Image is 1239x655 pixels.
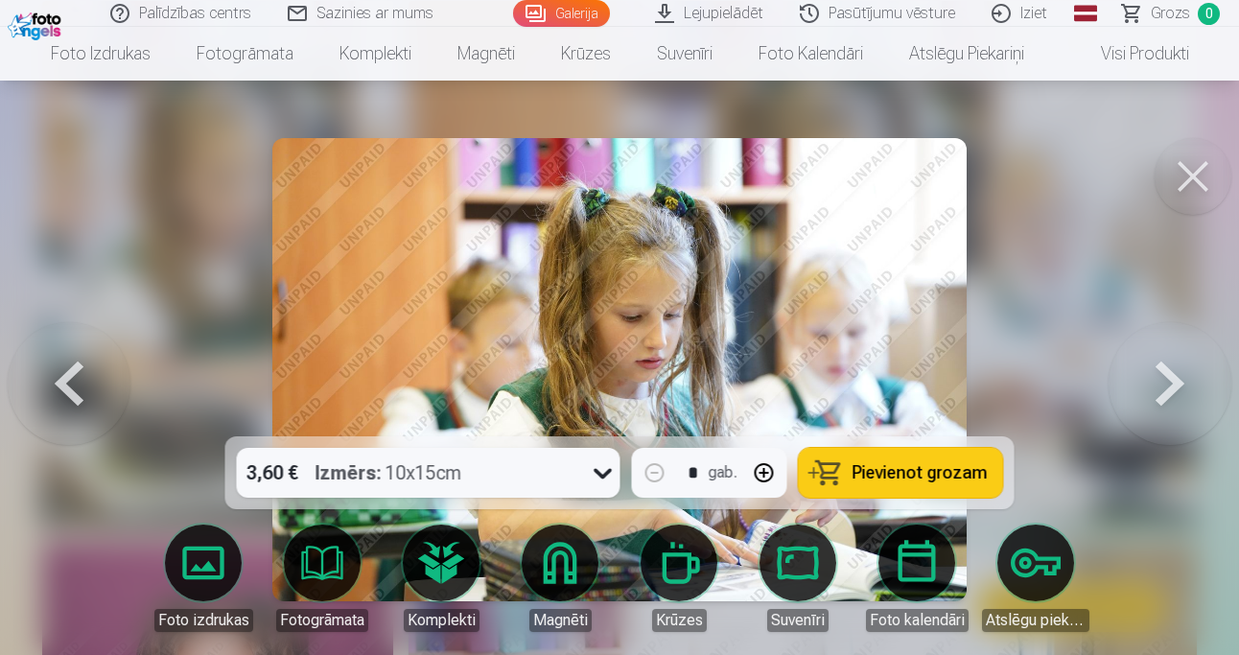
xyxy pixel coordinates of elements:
[316,459,382,486] strong: Izmērs :
[709,461,737,484] div: gab.
[538,27,634,81] a: Krūzes
[799,448,1003,498] button: Pievienot grozam
[866,609,969,632] div: Foto kalendāri
[1198,3,1220,25] span: 0
[982,525,1089,632] a: Atslēgu piekariņi
[8,8,66,40] img: /fa1
[736,27,886,81] a: Foto kalendāri
[634,27,736,81] a: Suvenīri
[269,525,376,632] a: Fotogrāmata
[853,464,988,481] span: Pievienot grozam
[150,525,257,632] a: Foto izdrukas
[154,609,253,632] div: Foto izdrukas
[316,448,462,498] div: 10x15cm
[982,609,1089,632] div: Atslēgu piekariņi
[316,27,434,81] a: Komplekti
[886,27,1047,81] a: Atslēgu piekariņi
[387,525,495,632] a: Komplekti
[625,525,733,632] a: Krūzes
[1151,2,1190,25] span: Grozs
[404,609,479,632] div: Komplekti
[174,27,316,81] a: Fotogrāmata
[434,27,538,81] a: Magnēti
[28,27,174,81] a: Foto izdrukas
[506,525,614,632] a: Magnēti
[863,525,970,632] a: Foto kalendāri
[652,609,707,632] div: Krūzes
[237,448,308,498] div: 3,60 €
[276,609,368,632] div: Fotogrāmata
[767,609,829,632] div: Suvenīri
[1047,27,1212,81] a: Visi produkti
[529,609,592,632] div: Magnēti
[744,525,852,632] a: Suvenīri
